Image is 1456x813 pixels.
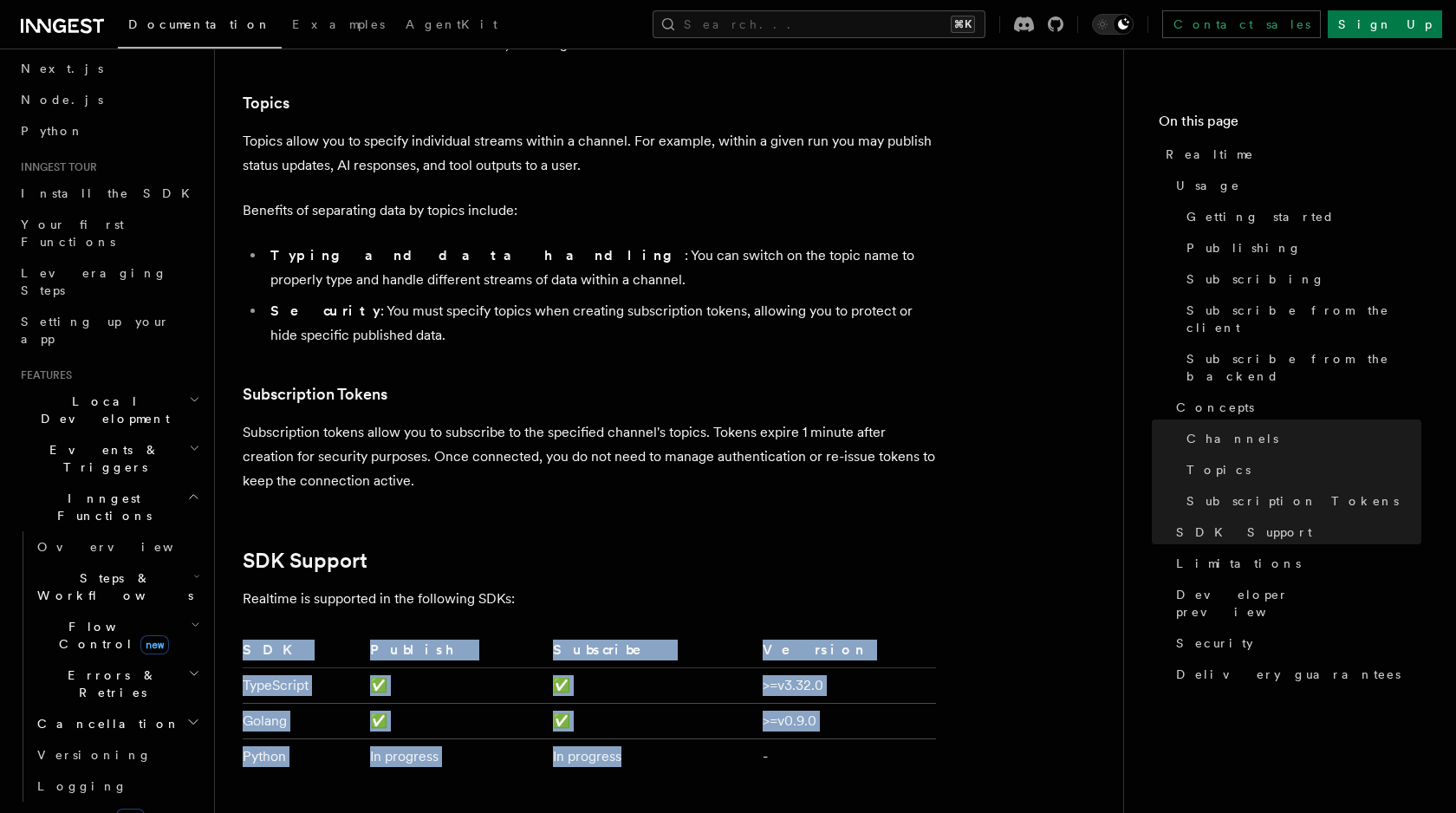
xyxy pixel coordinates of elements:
[14,306,204,354] a: Setting up your app
[21,266,167,297] span: Leveraging Steps
[363,639,547,668] th: Publish
[363,703,547,738] td: ✅
[1176,524,1312,541] span: SDK Support
[21,218,124,249] span: Your first Functions
[21,62,103,75] span: Next.js
[30,771,204,802] a: Logging
[37,748,152,762] span: Versioning
[1176,399,1254,416] span: Concepts
[395,5,508,47] a: AgentKit
[1186,239,1302,257] span: Publishing
[282,5,395,47] a: Examples
[21,93,103,107] span: Node.js
[243,587,936,611] p: Realtime is supported in the following SDKs:
[1176,555,1301,572] span: Limitations
[1180,263,1421,295] a: Subscribing
[243,129,936,178] p: Topics allow you to specify individual streams within a channel. For example, within a given run ...
[14,531,204,802] div: Inngest Functions
[30,563,204,611] button: Steps & Workflows
[1169,392,1421,423] a: Concepts
[653,10,985,38] button: Search...⌘K
[14,115,204,146] a: Python
[128,17,271,31] span: Documentation
[1159,111,1421,139] h4: On this page
[30,618,191,653] span: Flow Control
[243,703,363,738] td: Golang
[30,611,204,660] button: Flow Controlnew
[140,635,169,654] span: new
[243,198,936,223] p: Benefits of separating data by topics include:
[1176,634,1253,652] span: Security
[270,247,685,263] strong: Typing and data handling
[1186,492,1399,510] span: Subscription Tokens
[30,531,204,563] a: Overview
[14,368,72,382] span: Features
[243,639,363,668] th: SDK
[363,738,547,774] td: In progress
[37,779,127,793] span: Logging
[14,434,204,483] button: Events & Triggers
[1159,139,1421,170] a: Realtime
[1186,208,1335,225] span: Getting started
[1169,659,1421,690] a: Delivery guarantees
[21,315,170,346] span: Setting up your app
[1180,454,1421,485] a: Topics
[14,84,204,115] a: Node.js
[292,17,385,31] span: Examples
[1169,548,1421,579] a: Limitations
[1186,430,1278,447] span: Channels
[1176,177,1240,194] span: Usage
[406,17,497,31] span: AgentKit
[243,549,367,573] a: SDK Support
[118,5,282,49] a: Documentation
[30,667,188,701] span: Errors & Retries
[14,160,97,174] span: Inngest tour
[14,441,189,476] span: Events & Triggers
[546,738,755,774] td: In progress
[756,667,936,703] td: >=v3.32.0
[1176,666,1401,683] span: Delivery guarantees
[14,490,187,524] span: Inngest Functions
[1180,485,1421,517] a: Subscription Tokens
[14,393,189,427] span: Local Development
[1186,302,1421,336] span: Subscribe from the client
[14,386,204,434] button: Local Development
[1169,170,1421,201] a: Usage
[1169,579,1421,628] a: Developer preview
[1176,586,1421,621] span: Developer preview
[21,124,84,138] span: Python
[1180,201,1421,232] a: Getting started
[756,639,936,668] th: Version
[30,708,204,739] button: Cancellation
[14,178,204,209] a: Install the SDK
[951,16,975,33] kbd: ⌘K
[1180,343,1421,392] a: Subscribe from the backend
[363,667,547,703] td: ✅
[14,483,204,531] button: Inngest Functions
[1186,270,1325,288] span: Subscribing
[243,738,363,774] td: Python
[1328,10,1442,38] a: Sign Up
[1092,14,1134,35] button: Toggle dark mode
[30,660,204,708] button: Errors & Retries
[1186,461,1251,478] span: Topics
[546,703,755,738] td: ✅
[1162,10,1321,38] a: Contact sales
[243,91,289,115] a: Topics
[1180,232,1421,263] a: Publishing
[30,739,204,771] a: Versioning
[756,703,936,738] td: >=v0.9.0
[1169,517,1421,548] a: SDK Support
[14,257,204,306] a: Leveraging Steps
[37,540,216,554] span: Overview
[1186,350,1421,385] span: Subscribe from the backend
[30,715,180,732] span: Cancellation
[243,382,387,406] a: Subscription Tokens
[21,186,200,200] span: Install the SDK
[14,209,204,257] a: Your first Functions
[546,639,755,668] th: Subscribe
[14,53,204,84] a: Next.js
[1169,628,1421,659] a: Security
[756,738,936,774] td: -
[265,299,936,348] li: : You must specify topics when creating subscription tokens, allowing you to protect or hide spec...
